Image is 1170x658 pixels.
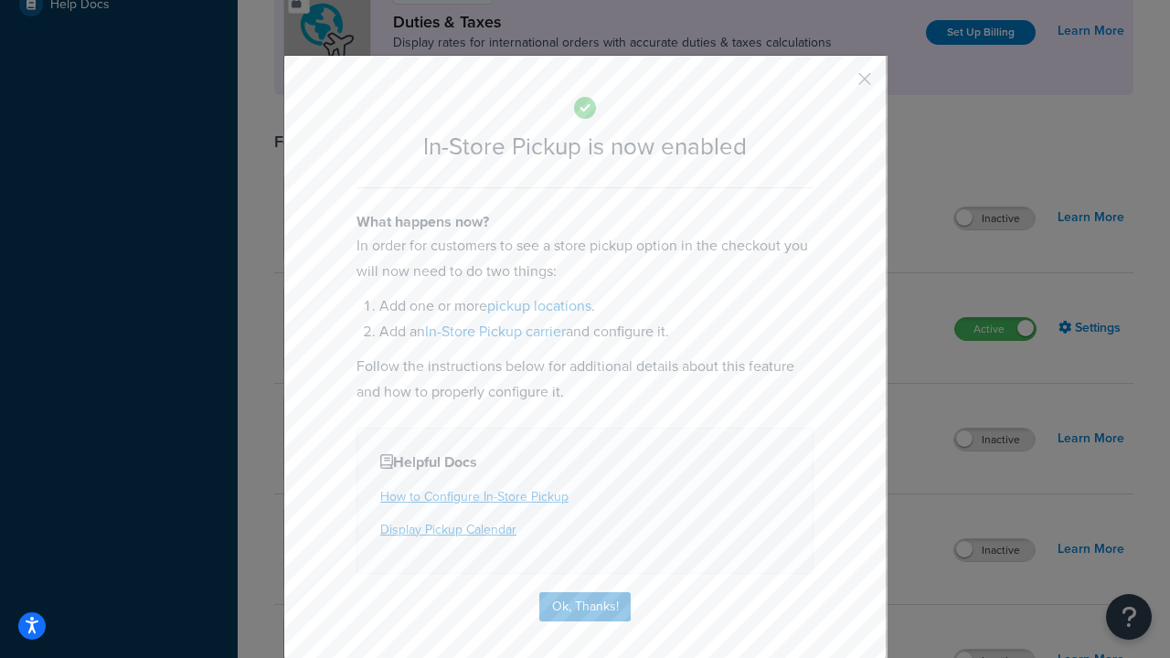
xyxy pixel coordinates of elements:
a: How to Configure In-Store Pickup [380,487,569,506]
h4: Helpful Docs [380,451,790,473]
p: In order for customers to see a store pickup option in the checkout you will now need to do two t... [356,233,814,284]
a: In-Store Pickup carrier [425,321,566,342]
li: Add one or more . [379,293,814,319]
h4: What happens now? [356,211,814,233]
h2: In-Store Pickup is now enabled [356,133,814,160]
p: Follow the instructions below for additional details about this feature and how to properly confi... [356,354,814,405]
button: Ok, Thanks! [539,592,631,621]
a: Display Pickup Calendar [380,520,516,539]
a: pickup locations [487,295,591,316]
li: Add an and configure it. [379,319,814,345]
